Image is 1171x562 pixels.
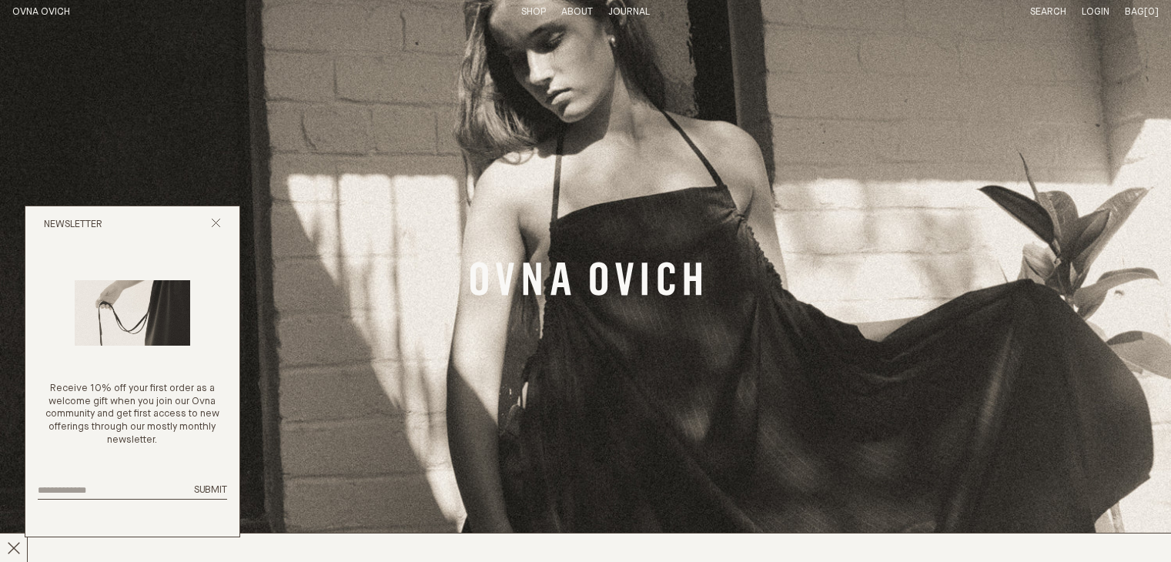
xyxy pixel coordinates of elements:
[1082,7,1109,17] a: Login
[521,7,546,17] a: Shop
[44,219,102,232] h2: Newsletter
[1030,7,1066,17] a: Search
[12,7,70,17] a: Home
[1144,7,1159,17] span: [0]
[38,383,227,447] p: Receive 10% off your first order as a welcome gift when you join our Ovna community and get first...
[1125,7,1144,17] span: Bag
[211,218,221,232] button: Close popup
[194,485,227,495] span: Submit
[561,6,593,19] summary: About
[194,484,227,497] button: Submit
[470,262,701,300] a: Banner Link
[608,7,650,17] a: Journal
